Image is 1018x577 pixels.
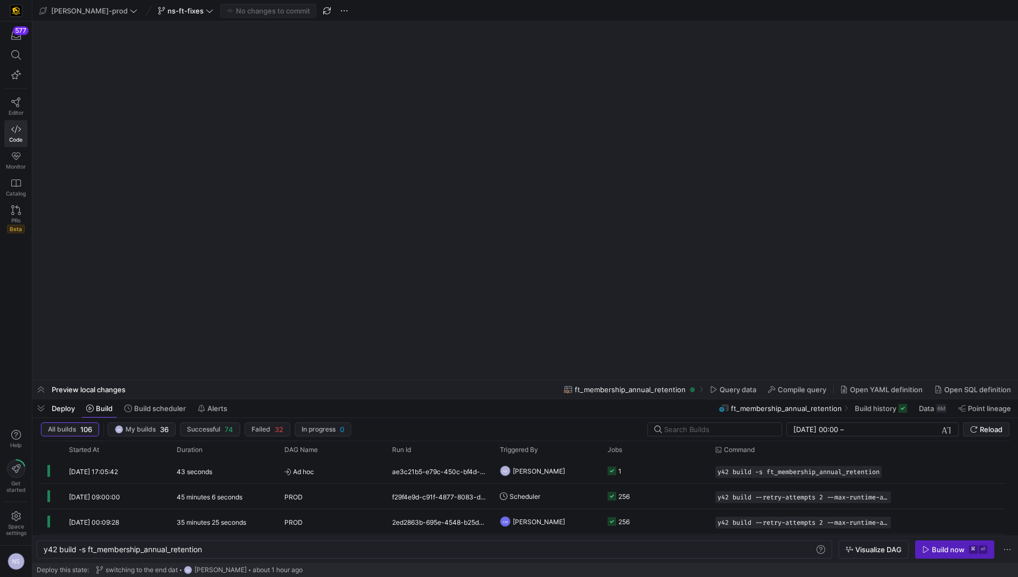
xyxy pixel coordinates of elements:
[284,459,379,484] span: Ad hoc
[177,518,246,526] y42-duration: 35 minutes 25 seconds
[9,109,24,116] span: Editor
[41,458,1005,484] div: Press SPACE to select this row.
[6,163,26,170] span: Monitor
[41,534,1005,560] div: Press SPACE to select this row.
[302,426,336,433] span: In progress
[953,399,1016,418] button: Point lineage
[253,566,303,574] span: about 1 hour ago
[513,458,565,484] span: [PERSON_NAME]
[245,422,290,436] button: Failed32
[618,484,630,509] div: 256
[386,458,493,483] div: ae3c21b5-e79c-450c-bf4d-ef7e36c5a170
[41,484,1005,509] div: Press SPACE to select this row.
[51,6,128,15] span: [PERSON_NAME]-prod
[187,426,220,433] span: Successful
[608,446,622,454] span: Jobs
[731,404,842,413] span: ft_membership_annual_retention
[184,566,192,574] div: NS
[41,509,1005,534] div: Press SPACE to select this row.
[7,225,25,233] span: Beta
[575,385,686,394] span: ft_membership_annual_retention
[177,493,242,501] y42-duration: 45 minutes 6 seconds
[386,484,493,509] div: f29f4e9d-c91f-4877-8083-d984a4a61500
[48,426,76,433] span: All builds
[155,4,216,18] button: ns-ft-fixes
[705,380,761,399] button: Query data
[4,93,27,120] a: Editor
[52,385,125,394] span: Preview local changes
[855,404,896,413] span: Build history
[914,399,951,418] button: Data6M
[225,425,233,434] span: 74
[850,385,923,394] span: Open YAML definition
[13,26,29,35] div: 577
[936,404,946,413] div: 6M
[193,399,232,418] button: Alerts
[194,566,247,574] span: [PERSON_NAME]
[720,385,756,394] span: Query data
[37,4,140,18] button: [PERSON_NAME]-prod
[69,468,118,476] span: [DATE] 17:05:42
[252,426,270,433] span: Failed
[93,563,305,577] button: switching to the end datNS[PERSON_NAME]about 1 hour ago
[4,174,27,201] a: Catalog
[963,422,1009,436] button: Reload
[96,404,113,413] span: Build
[664,425,773,434] input: Search Builds
[386,509,493,534] div: 2ed2863b-695e-4548-b25d-49db42fa3e8b
[855,545,902,554] span: Visualize DAG
[106,566,178,574] span: switching to the end dat
[4,26,27,45] button: 577
[717,493,889,501] span: y42 build --retry-attempts 2 --max-runtime-all 1h
[724,446,755,454] span: Command
[4,120,27,147] a: Code
[177,446,203,454] span: Duration
[275,425,283,434] span: 32
[69,446,99,454] span: Started At
[284,446,318,454] span: DAG Name
[11,217,20,224] span: PRs
[115,425,123,434] div: NS
[9,442,23,448] span: Help
[840,425,844,434] span: –
[160,425,169,434] span: 36
[919,404,934,413] span: Data
[44,545,202,554] span: y42 build -s ft_membership_annual_retention
[125,426,156,433] span: My builds
[930,380,1016,399] button: Open SQL definition
[392,446,411,454] span: Run Id
[4,425,27,453] button: Help
[177,468,212,476] y42-duration: 43 seconds
[4,2,27,20] a: https://storage.googleapis.com/y42-prod-data-exchange/images/uAsz27BndGEK0hZWDFeOjoxA7jCwgK9jE472...
[846,425,917,434] input: End datetime
[932,545,965,554] div: Build now
[284,510,303,535] span: PROD
[500,465,511,476] div: NS
[11,5,22,16] img: https://storage.googleapis.com/y42-prod-data-exchange/images/uAsz27BndGEK0hZWDFeOjoxA7jCwgK9jE472...
[778,385,826,394] span: Compile query
[4,506,27,541] a: Spacesettings
[835,380,928,399] button: Open YAML definition
[4,455,27,497] button: Getstarted
[793,425,838,434] input: Start datetime
[81,399,117,418] button: Build
[4,147,27,174] a: Monitor
[8,553,25,570] div: NS
[717,519,889,526] span: y42 build --retry-attempts 2 --max-runtime-all 1h
[980,425,1002,434] span: Reload
[340,425,344,434] span: 0
[108,422,176,436] button: NSMy builds36
[839,540,909,559] button: Visualize DAG
[120,399,191,418] button: Build scheduler
[6,523,26,536] span: Space settings
[4,550,27,573] button: NS
[969,545,978,554] kbd: ⌘
[944,385,1011,394] span: Open SQL definition
[850,399,912,418] button: Build history
[69,493,120,501] span: [DATE] 09:00:00
[80,425,92,434] span: 106
[6,480,25,493] span: Get started
[284,484,303,510] span: PROD
[717,468,880,476] span: y42 build -s ft_membership_annual_retention
[618,509,630,534] div: 256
